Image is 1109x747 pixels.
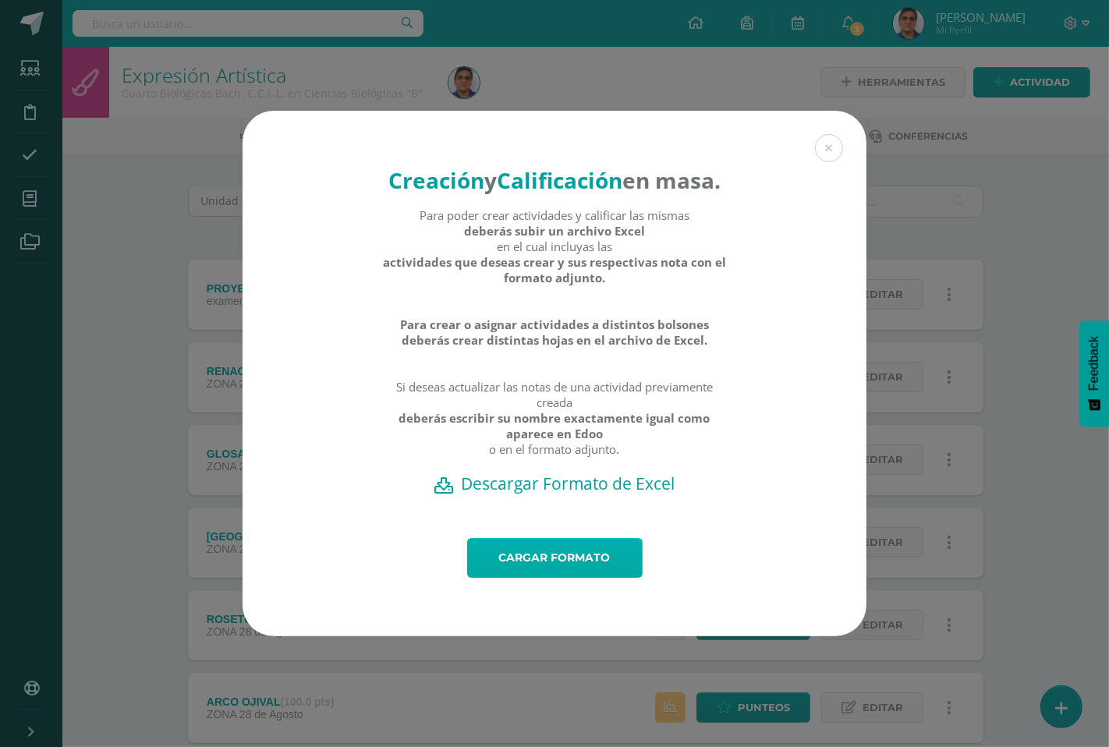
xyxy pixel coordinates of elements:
strong: deberás subir un archivo Excel [464,223,645,239]
a: Cargar formato [467,538,643,578]
strong: deberás escribir su nombre exactamente igual como aparece en Edoo [382,410,728,441]
strong: Calificación [497,165,622,195]
span: Feedback [1087,336,1101,391]
strong: Para crear o asignar actividades a distintos bolsones deberás crear distintas hojas en el archivo... [382,317,728,348]
strong: actividades que deseas crear y sus respectivas nota con el formato adjunto. [382,254,728,285]
strong: y [484,165,497,195]
div: Para poder crear actividades y calificar las mismas en el cual incluyas las Si deseas actualizar ... [382,207,728,473]
a: Descargar Formato de Excel [270,473,839,494]
button: Feedback - Mostrar encuesta [1079,320,1109,427]
strong: Creación [388,165,484,195]
button: Close (Esc) [815,134,843,162]
h4: en masa. [382,165,728,195]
